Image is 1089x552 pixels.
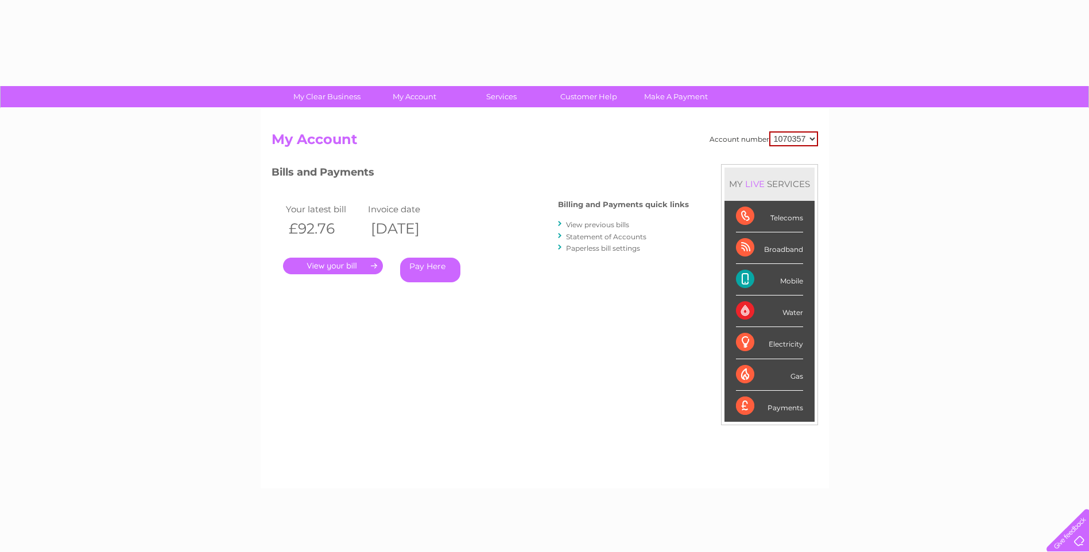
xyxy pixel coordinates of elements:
div: Gas [736,359,803,391]
td: Invoice date [365,201,448,217]
a: View previous bills [566,220,629,229]
h4: Billing and Payments quick links [558,200,689,209]
a: Make A Payment [629,86,723,107]
h3: Bills and Payments [272,164,689,184]
a: Paperless bill settings [566,244,640,252]
td: Your latest bill [283,201,366,217]
th: [DATE] [365,217,448,240]
div: LIVE [743,178,767,189]
a: . [283,258,383,274]
th: £92.76 [283,217,366,240]
div: Water [736,296,803,327]
a: Statement of Accounts [566,232,646,241]
div: Payments [736,391,803,422]
a: Customer Help [541,86,636,107]
a: Pay Here [400,258,460,282]
div: Telecoms [736,201,803,232]
div: Broadband [736,232,803,264]
a: My Clear Business [280,86,374,107]
a: Services [454,86,549,107]
div: Electricity [736,327,803,359]
div: MY SERVICES [724,168,815,200]
div: Mobile [736,264,803,296]
div: Account number [710,131,818,146]
a: My Account [367,86,462,107]
h2: My Account [272,131,818,153]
